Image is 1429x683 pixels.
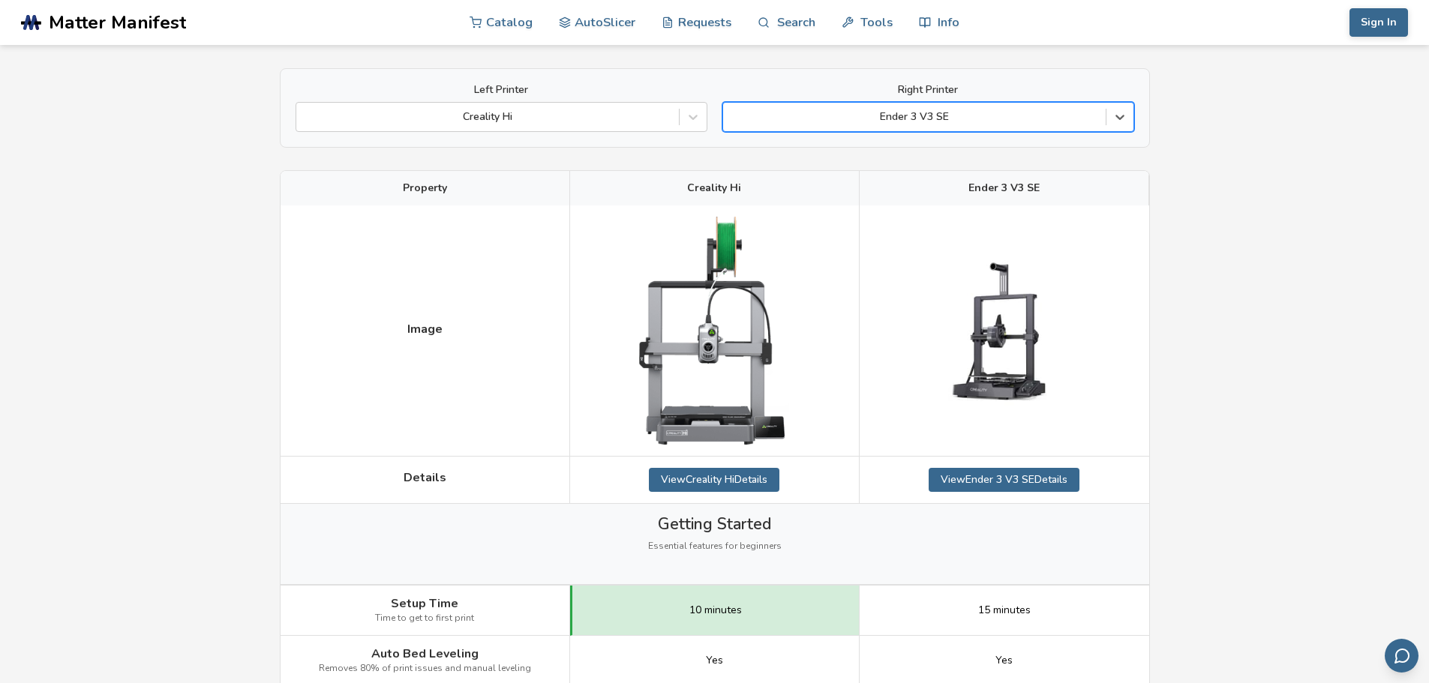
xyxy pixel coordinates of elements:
[49,12,186,33] span: Matter Manifest
[375,613,474,624] span: Time to get to first print
[1385,639,1418,673] button: Send feedback via email
[639,217,789,444] img: Creality Hi
[304,111,307,123] input: Creality Hi
[280,32,1150,46] p: Is the Creality Hi better than the Ender 3 V3 SE for you?
[1349,8,1408,37] button: Sign In
[929,468,1079,492] a: ViewEnder 3 V3 SEDetails
[403,182,447,194] span: Property
[722,84,1134,96] label: Right Printer
[371,647,479,661] span: Auto Bed Leveling
[649,468,779,492] a: ViewCreality HiDetails
[995,655,1013,667] span: Yes
[407,322,443,336] span: Image
[391,597,458,610] span: Setup Time
[978,604,1031,616] span: 15 minutes
[648,541,782,552] span: Essential features for beginners
[706,655,723,667] span: Yes
[296,84,707,96] label: Left Printer
[689,604,742,616] span: 10 minutes
[929,256,1079,406] img: Ender 3 V3 SE
[968,182,1040,194] span: Ender 3 V3 SE
[687,182,741,194] span: Creality Hi
[404,471,446,484] span: Details
[658,515,771,533] span: Getting Started
[319,664,531,674] span: Removes 80% of print issues and manual leveling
